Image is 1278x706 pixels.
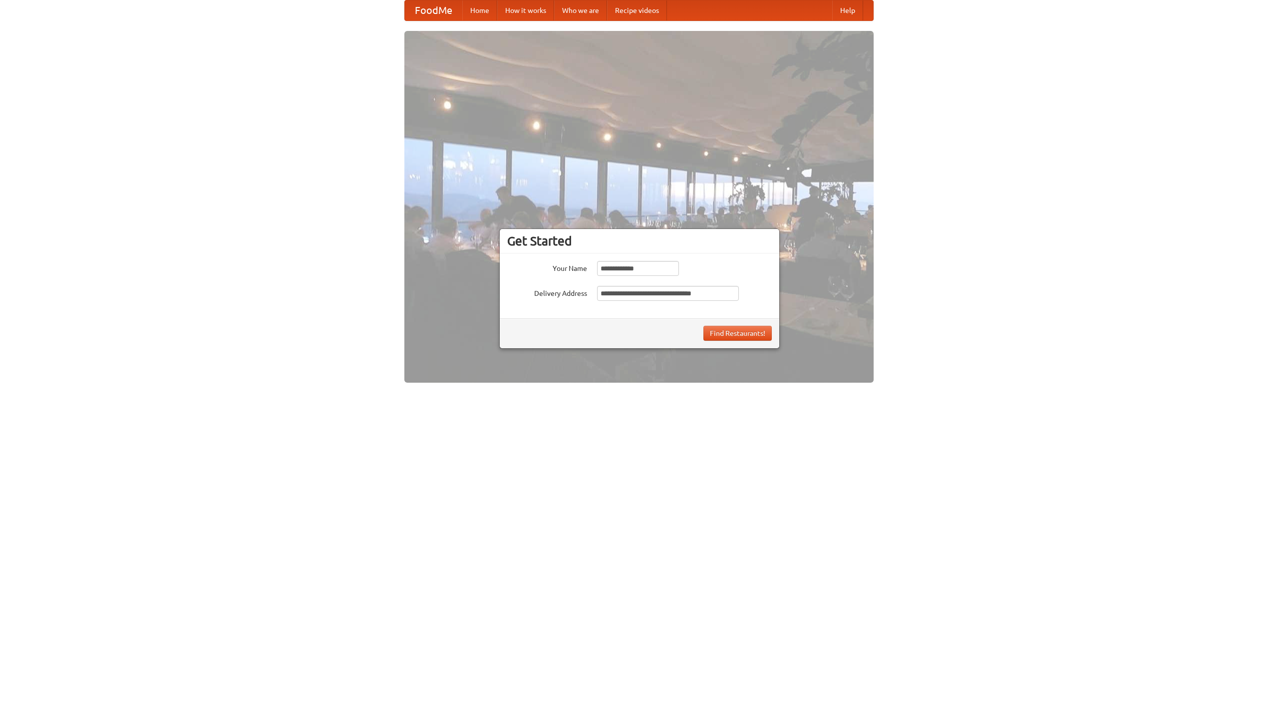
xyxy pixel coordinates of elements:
a: How it works [497,0,554,20]
a: Who we are [554,0,607,20]
a: Help [832,0,863,20]
a: Home [462,0,497,20]
label: Your Name [507,261,587,273]
label: Delivery Address [507,286,587,298]
a: FoodMe [405,0,462,20]
button: Find Restaurants! [703,326,772,341]
h3: Get Started [507,234,772,248]
a: Recipe videos [607,0,667,20]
